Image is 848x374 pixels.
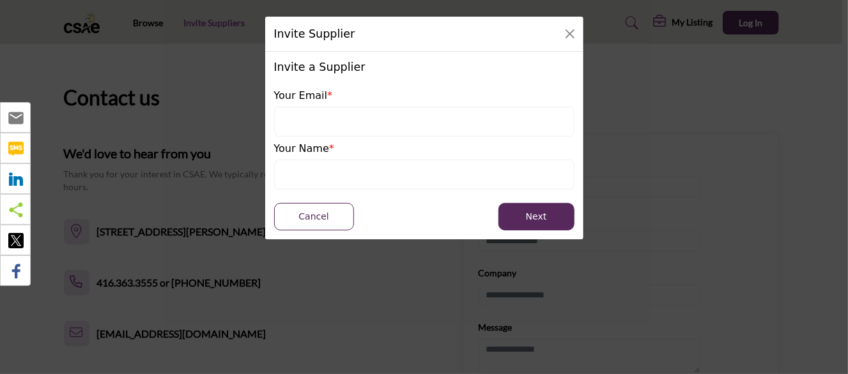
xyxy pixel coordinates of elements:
[274,26,355,42] h1: Invite Supplier
[274,88,333,103] label: Your Email
[561,25,579,43] button: Close
[274,141,334,156] label: Your Name
[274,203,354,230] button: Cancel
[274,61,366,74] h5: Invite a Supplier
[498,203,574,230] button: Next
